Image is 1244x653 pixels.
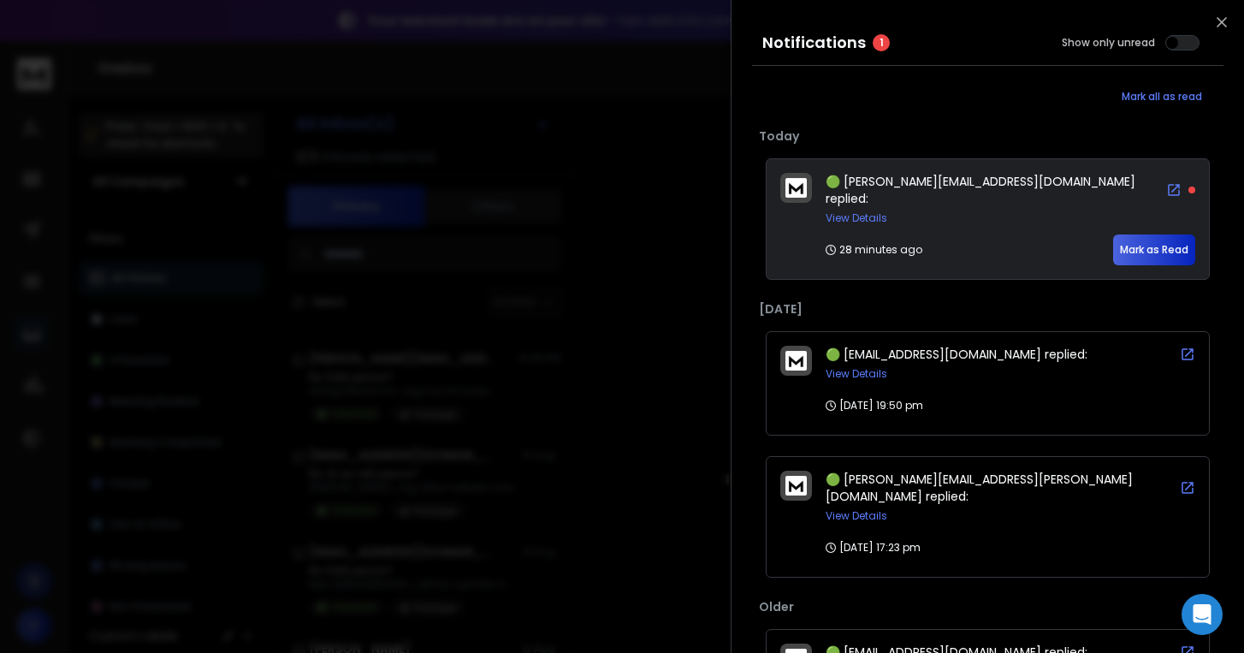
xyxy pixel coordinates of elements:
button: View Details [826,211,887,225]
div: Open Intercom Messenger [1182,594,1223,635]
img: logo [785,351,807,371]
p: [DATE] 17:23 pm [826,541,921,555]
p: Older [759,598,1217,615]
span: 🟢 [PERSON_NAME][EMAIL_ADDRESS][DOMAIN_NAME] replied: [826,173,1135,207]
button: Mark as Read [1113,234,1195,265]
p: Today [759,128,1217,145]
p: [DATE] 19:50 pm [826,399,923,413]
button: Mark all as read [1100,80,1223,114]
img: logo [785,476,807,496]
h3: Notifications [762,31,866,55]
span: 1 [873,34,890,51]
span: 🟢 [EMAIL_ADDRESS][DOMAIN_NAME] replied: [826,346,1087,363]
label: Show only unread [1062,36,1155,50]
span: 🟢 [PERSON_NAME][EMAIL_ADDRESS][PERSON_NAME][DOMAIN_NAME] replied: [826,471,1133,505]
p: [DATE] [759,300,1217,318]
button: View Details [826,367,887,381]
button: View Details [826,509,887,523]
p: 28 minutes ago [826,243,922,257]
img: logo [785,178,807,198]
span: Mark all as read [1122,90,1202,104]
